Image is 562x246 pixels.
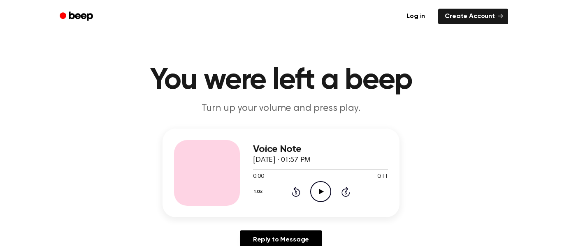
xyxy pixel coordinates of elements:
h1: You were left a beep [70,66,492,95]
button: 1.0x [253,185,265,199]
span: 0:11 [377,172,388,181]
span: [DATE] · 01:57 PM [253,156,311,164]
h3: Voice Note [253,144,388,155]
span: 0:00 [253,172,264,181]
p: Turn up your volume and press play. [123,102,439,115]
a: Log in [398,7,433,26]
a: Beep [54,9,100,25]
a: Create Account [438,9,508,24]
